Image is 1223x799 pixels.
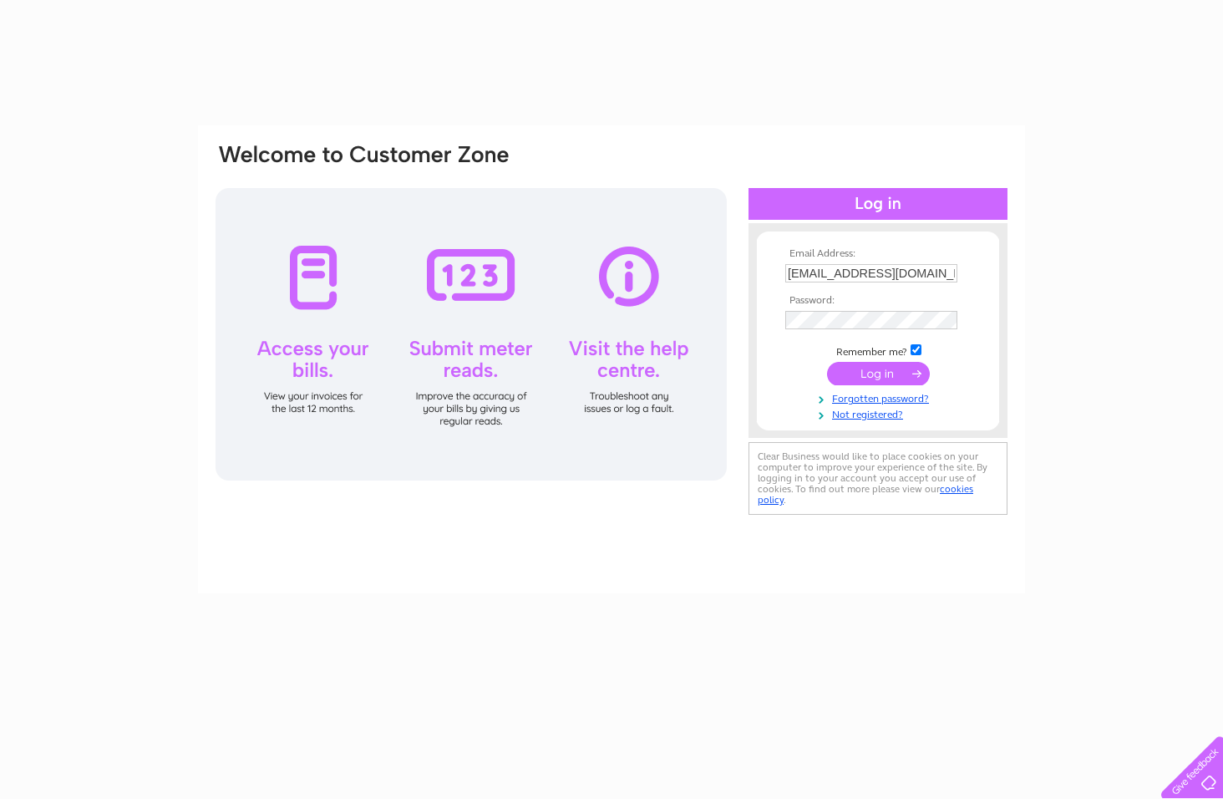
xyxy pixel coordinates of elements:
a: Forgotten password? [785,389,975,405]
input: Submit [827,362,930,385]
th: Password: [781,295,975,307]
div: Clear Business would like to place cookies on your computer to improve your experience of the sit... [749,442,1007,515]
td: Remember me? [781,342,975,359]
a: cookies policy [758,483,973,506]
th: Email Address: [781,248,975,260]
a: Not registered? [785,405,975,421]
